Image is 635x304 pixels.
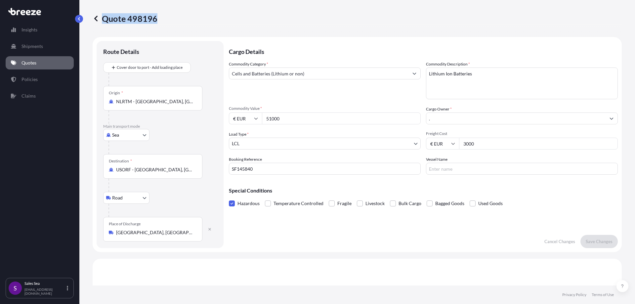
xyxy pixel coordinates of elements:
[229,61,268,67] label: Commodity Category
[21,76,38,83] p: Policies
[426,156,447,163] label: Vessel Name
[426,163,618,175] input: Enter name
[365,198,385,208] span: Livestock
[426,131,618,136] span: Freight Cost
[116,166,194,173] input: Destination
[21,60,36,66] p: Quotes
[6,89,74,103] a: Claims
[21,26,37,33] p: Insights
[580,235,618,248] button: Save Changes
[109,158,132,164] div: Destination
[478,198,503,208] span: Used Goods
[103,124,217,129] p: Main transport mode
[544,238,575,245] p: Cancel Changes
[229,41,618,61] p: Cargo Details
[116,229,194,236] input: Place of Discharge
[6,56,74,69] a: Quotes
[103,192,149,204] button: Select transport
[6,73,74,86] a: Policies
[103,48,139,56] p: Route Details
[399,198,421,208] span: Bulk Cargo
[109,221,141,227] div: Place of Discharge
[112,132,119,138] span: Sea
[24,281,65,286] p: Sales Sea
[426,61,470,67] label: Commodity Description
[337,198,352,208] span: Fragile
[426,112,606,124] input: Full name
[539,235,580,248] button: Cancel Changes
[274,198,323,208] span: Temperature Controlled
[103,129,149,141] button: Select transport
[229,138,421,150] button: LCL
[408,67,420,79] button: Show suggestions
[14,285,17,291] span: S
[459,138,618,150] input: Enter amount
[237,198,260,208] span: Hazardous
[109,90,123,96] div: Origin
[262,112,421,124] input: Type amount
[6,40,74,53] a: Shipments
[606,112,617,124] button: Show suggestions
[93,13,157,24] p: Quote 498196
[6,23,74,36] a: Insights
[229,156,262,163] label: Booking Reference
[426,106,452,112] label: Cargo Owner
[232,140,239,147] span: LCL
[435,198,464,208] span: Bagged Goods
[592,292,614,297] a: Terms of Use
[426,67,618,99] textarea: Lithium Ion Batteries
[229,163,421,175] input: Your internal reference
[24,287,65,295] p: [EMAIL_ADDRESS][DOMAIN_NAME]
[21,93,36,99] p: Claims
[562,292,586,297] a: Privacy Policy
[229,131,249,138] span: Load Type
[103,62,191,73] button: Cover door to port - Add loading place
[21,43,43,50] p: Shipments
[229,106,421,111] span: Commodity Value
[586,238,613,245] p: Save Changes
[116,98,194,105] input: Origin
[112,195,123,201] span: Road
[117,64,183,71] span: Cover door to port - Add loading place
[229,67,408,79] input: Select a commodity type
[229,188,618,193] p: Special Conditions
